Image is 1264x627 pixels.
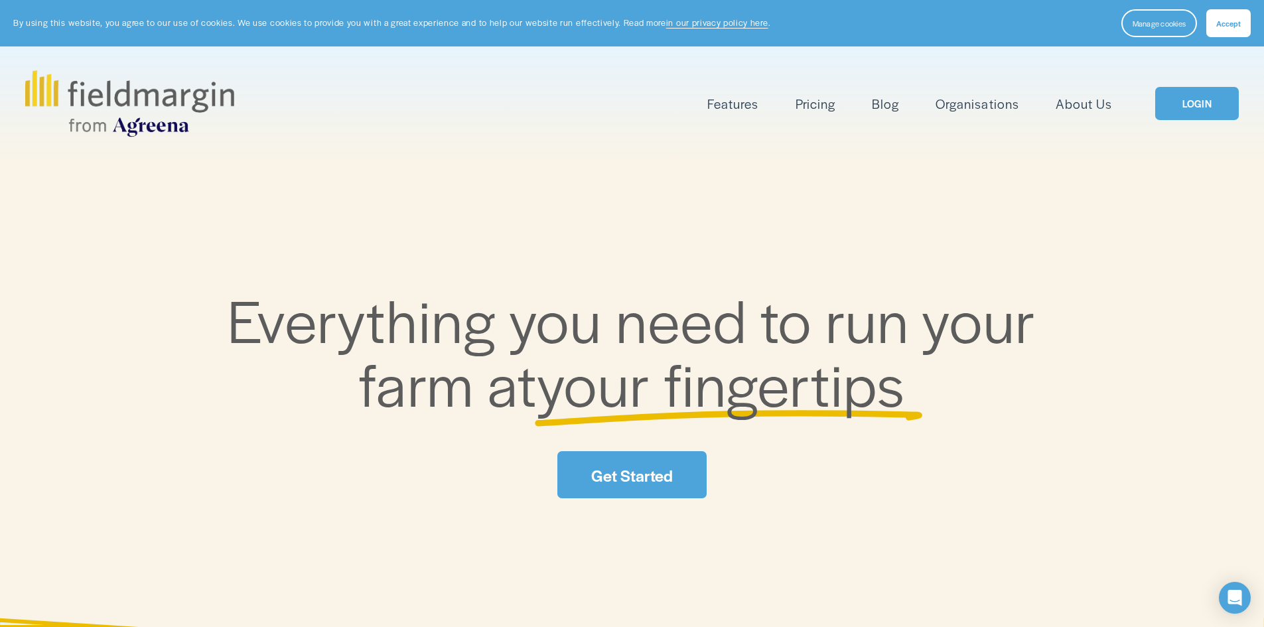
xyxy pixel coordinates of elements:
span: Everything you need to run your farm at [228,277,1050,424]
a: Organisations [936,93,1018,115]
img: fieldmargin.com [25,70,234,137]
span: your fingertips [537,341,905,424]
span: Manage cookies [1133,18,1186,29]
span: Features [707,94,758,113]
button: Manage cookies [1121,9,1197,37]
a: folder dropdown [707,93,758,115]
button: Accept [1206,9,1251,37]
a: LOGIN [1155,87,1239,121]
p: By using this website, you agree to our use of cookies. We use cookies to provide you with a grea... [13,17,770,29]
a: Pricing [796,93,835,115]
a: Get Started [557,451,706,498]
a: Blog [872,93,899,115]
span: Accept [1216,18,1241,29]
a: About Us [1056,93,1112,115]
a: in our privacy policy here [666,17,768,29]
div: Open Intercom Messenger [1219,582,1251,614]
